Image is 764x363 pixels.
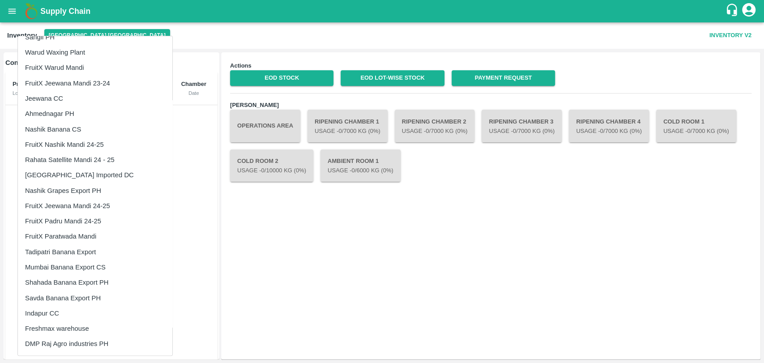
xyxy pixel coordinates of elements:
li: Sangli PH [18,30,172,45]
li: Freshmax warehouse [18,321,172,336]
li: Shahada Banana Export PH [18,275,172,290]
li: FruitX Padru Mandi 24-25 [18,214,172,229]
li: FruitX Jeewana Mandi 24-25 [18,198,172,214]
li: DMP Raj Agro industries PH [18,336,172,351]
li: Nashik Grapes Export PH [18,183,172,198]
li: FruitX Jeewana Mandi 23-24 [18,76,172,91]
li: Rahata Satellite Mandi 24 - 25 [18,152,172,167]
li: Jeewana CC [18,91,172,106]
li: Nashik Banana CS [18,122,172,137]
li: FruitX Paratwada Mandi [18,229,172,244]
li: Mumbai Banana Export CS [18,260,172,275]
li: FruitX Nashik Mandi 24-25 [18,137,172,152]
li: [GEOGRAPHIC_DATA] Imported DC [18,167,172,183]
li: Indapur CC [18,306,172,321]
li: Tadipatri Banana Export [18,244,172,260]
li: FruitX Warud Mandi [18,60,172,75]
li: Savda Banana Export PH [18,290,172,306]
li: Ahmednagar PH [18,106,172,121]
li: Warud Waxing Plant [18,45,172,60]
